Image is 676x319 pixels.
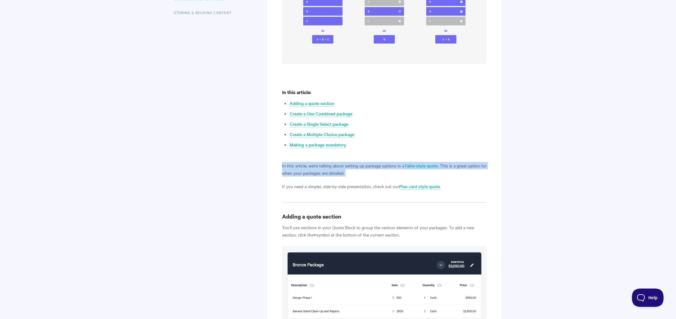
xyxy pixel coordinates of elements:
[290,110,352,117] a: Create a One Combined package
[404,163,438,169] a: Table-style quote
[282,212,487,221] h3: Adding a quote section
[282,162,487,177] p: In this article, we're talking about setting up package options in a . This is a great option for...
[399,183,440,190] a: Plan card style quote
[282,224,487,238] p: You'll use sections in your Quote Block to group the various elements of your packages. To add a ...
[282,183,487,190] p: If you need a simpler, side-by-side presentation, check out our .
[290,131,354,138] a: Create a Multiple Choice package
[313,231,316,238] strong: +
[290,100,334,107] a: Adding a quote section
[174,6,236,19] a: Storing & Reusing Content
[290,142,346,148] a: Making a package mandatory
[632,289,664,307] iframe: Toggle Customer Support
[282,88,487,96] h4: In this article:
[290,121,348,128] a: Create a Single Select package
